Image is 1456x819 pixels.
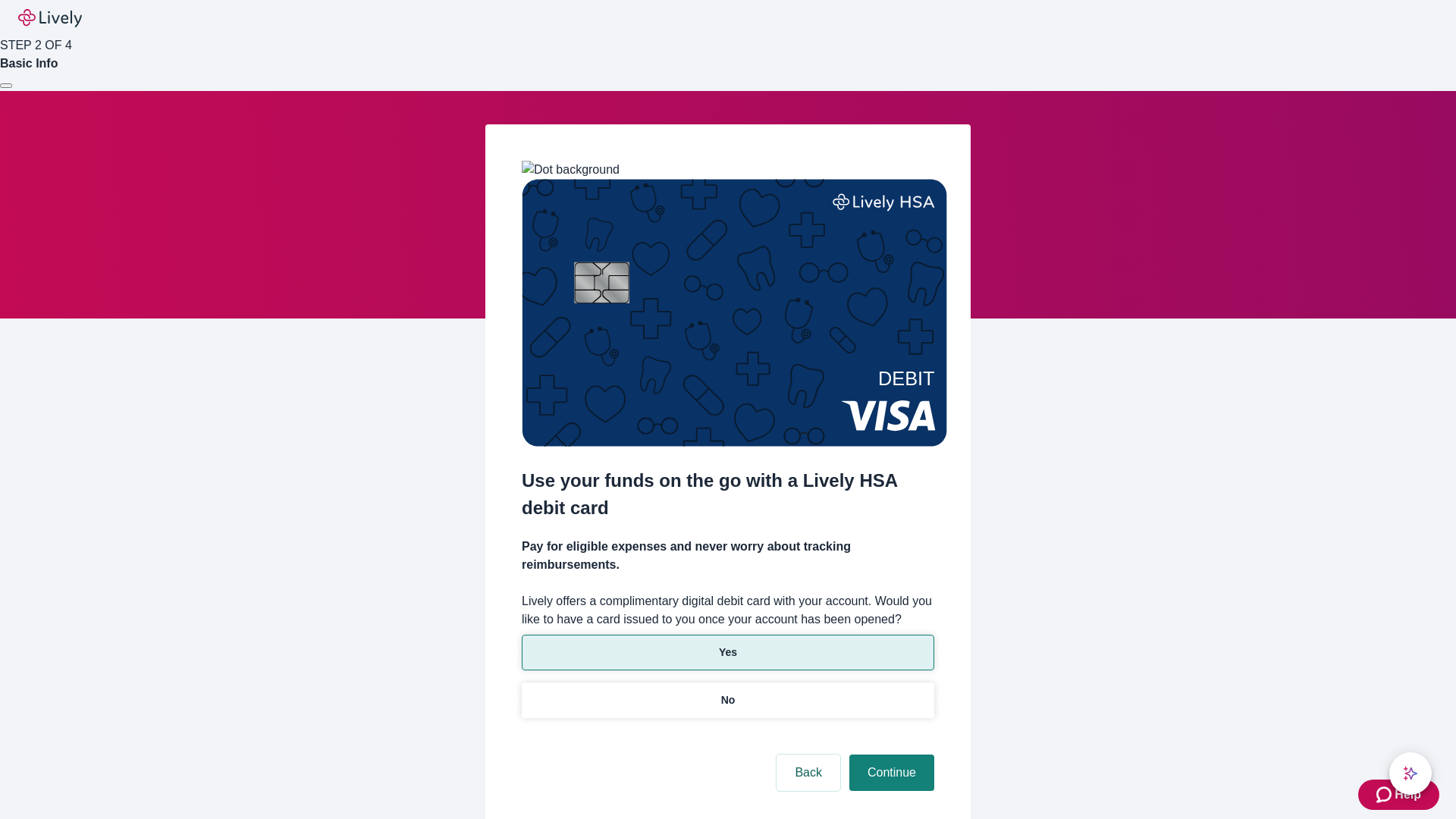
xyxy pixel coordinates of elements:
[1395,786,1421,804] span: Help
[721,692,736,708] p: No
[849,755,934,791] button: Continue
[1403,766,1418,781] svg: Lively AI Assistant
[522,179,947,447] img: Debit card
[522,161,620,179] img: Dot background
[18,9,82,27] img: Lively
[719,645,737,661] p: Yes
[522,682,934,718] button: No
[1389,752,1432,795] button: chat
[1376,786,1395,804] svg: Zendesk support icon
[522,538,934,574] h4: Pay for eligible expenses and never worry about tracking reimbursements.
[1358,780,1439,810] button: Zendesk support iconHelp
[522,635,934,670] button: Yes
[777,755,840,791] button: Back
[522,592,934,629] label: Lively offers a complimentary digital debit card with your account. Would you like to have a card...
[522,467,934,522] h2: Use your funds on the go with a Lively HSA debit card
